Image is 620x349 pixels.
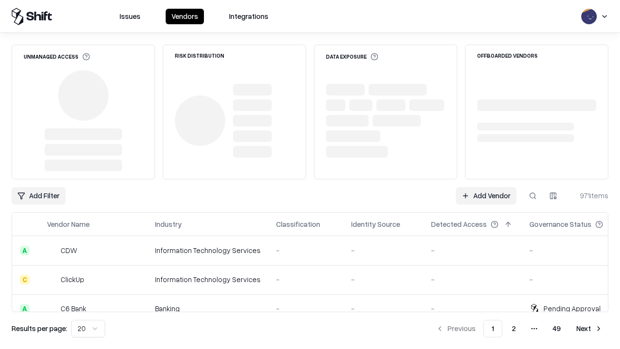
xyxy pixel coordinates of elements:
[61,245,77,255] div: CDW
[47,219,90,229] div: Vendor Name
[351,274,416,285] div: -
[223,9,274,24] button: Integrations
[326,53,378,61] div: Data Exposure
[351,245,416,255] div: -
[431,245,514,255] div: -
[529,245,619,255] div: -
[529,274,619,285] div: -
[545,320,569,337] button: 49
[47,246,57,255] img: CDW
[155,245,261,255] div: Information Technology Services
[47,275,57,285] img: ClickUp
[12,323,67,333] p: Results per page:
[47,304,57,314] img: C6 Bank
[155,219,182,229] div: Industry
[430,320,608,337] nav: pagination
[276,219,320,229] div: Classification
[61,274,84,285] div: ClickUp
[24,53,90,61] div: Unmanaged Access
[175,53,224,58] div: Risk Distribution
[351,219,400,229] div: Identity Source
[483,320,502,337] button: 1
[543,303,601,314] div: Pending Approval
[20,246,30,255] div: A
[61,303,86,314] div: C6 Bank
[431,219,487,229] div: Detected Access
[166,9,204,24] button: Vendors
[155,274,261,285] div: Information Technology Services
[114,9,146,24] button: Issues
[529,219,591,229] div: Governance Status
[571,320,608,337] button: Next
[20,304,30,314] div: A
[276,245,336,255] div: -
[431,274,514,285] div: -
[155,303,261,314] div: Banking
[504,320,524,337] button: 2
[20,275,30,285] div: C
[351,303,416,314] div: -
[456,187,516,205] a: Add Vendor
[276,303,336,314] div: -
[570,190,608,201] div: 971 items
[276,274,336,285] div: -
[477,53,538,58] div: Offboarded Vendors
[12,187,65,205] button: Add Filter
[431,303,514,314] div: -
